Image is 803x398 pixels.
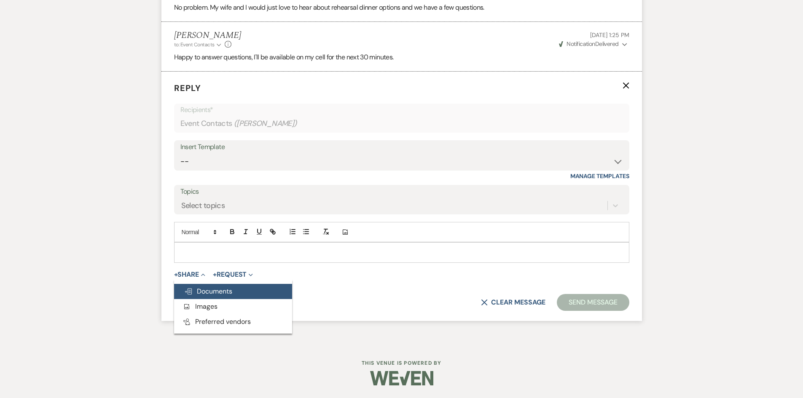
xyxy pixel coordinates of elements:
span: Images [183,302,218,311]
div: No problem. My wife and I would just love to hear about rehearsal dinner options and we have a fe... [174,2,629,13]
p: Happy to answer questions, I'll be available on my cell for the next 30 minutes. [174,52,629,63]
button: Send Message [557,294,629,311]
label: Topics [180,186,623,198]
span: Delivered [559,40,619,48]
a: Manage Templates [570,172,629,180]
button: Preferred vendors [174,314,292,329]
span: Reply [174,83,201,93]
span: Notification [567,40,595,48]
button: Clear message [481,299,545,306]
div: Select topics [181,200,225,211]
button: Documents [174,284,292,299]
h5: [PERSON_NAME] [174,30,241,41]
button: Images [174,299,292,314]
span: Documents [184,287,232,296]
button: Share [174,271,206,278]
p: Recipients* [180,104,623,115]
span: ( [PERSON_NAME] ) [234,118,297,129]
button: Request [213,271,253,278]
img: Weven Logo [370,363,433,393]
div: Insert Template [180,141,623,153]
span: to: Event Contacts [174,41,215,48]
span: + [174,271,178,278]
div: Event Contacts [180,115,623,132]
span: + [213,271,217,278]
button: to: Event Contacts [174,41,223,48]
button: NotificationDelivered [558,40,629,48]
span: [DATE] 1:25 PM [590,31,629,39]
